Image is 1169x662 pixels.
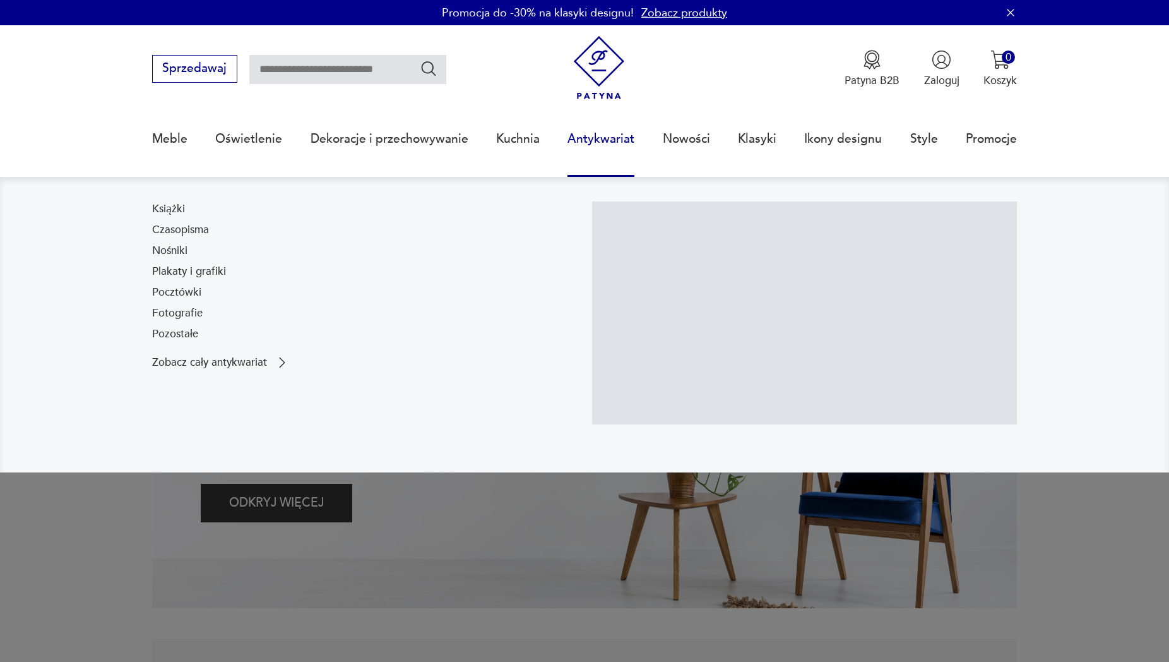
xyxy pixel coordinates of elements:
[152,264,226,279] a: Plakaty i grafiki
[983,50,1017,88] button: 0Koszyk
[862,50,882,69] img: Ikona medalu
[910,110,938,168] a: Style
[845,50,899,88] button: Patyna B2B
[152,285,201,300] a: Pocztówki
[567,110,634,168] a: Antykwariat
[152,64,237,75] a: Sprzedawaj
[641,5,727,21] a: Zobacz produkty
[1002,51,1015,64] div: 0
[420,59,438,78] button: Szukaj
[924,50,959,88] button: Zaloguj
[932,50,951,69] img: Ikonka użytkownika
[738,110,776,168] a: Klasyki
[845,50,899,88] a: Ikona medaluPatyna B2B
[966,110,1017,168] a: Promocje
[152,358,267,368] p: Zobacz cały antykwariat
[152,110,187,168] a: Meble
[152,55,237,83] button: Sprzedawaj
[215,110,282,168] a: Oświetlenie
[152,306,203,321] a: Fotografie
[496,110,540,168] a: Kuchnia
[152,222,209,238] a: Czasopisma
[663,110,710,168] a: Nowości
[152,355,290,370] a: Zobacz cały antykwariat
[845,73,899,88] p: Patyna B2B
[567,36,631,100] img: Patyna - sklep z meblami i dekoracjami vintage
[924,73,959,88] p: Zaloguj
[152,243,187,258] a: Nośniki
[152,202,185,217] a: Książki
[983,73,1017,88] p: Koszyk
[990,50,1010,69] img: Ikona koszyka
[311,110,468,168] a: Dekoracje i przechowywanie
[442,5,634,21] p: Promocja do -30% na klasyki designu!
[152,327,198,342] a: Pozostałe
[804,110,882,168] a: Ikony designu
